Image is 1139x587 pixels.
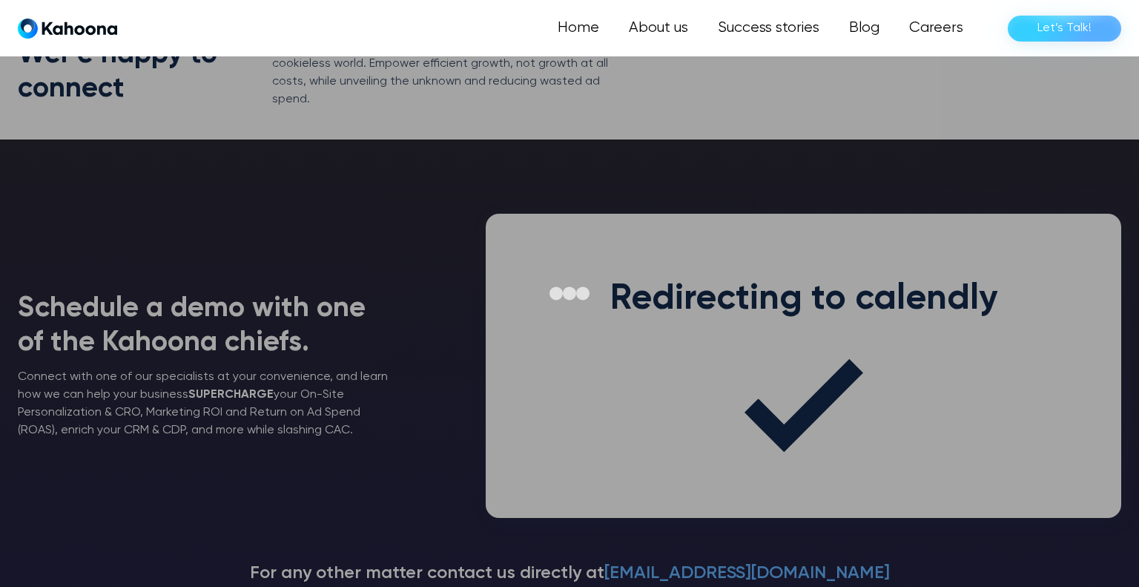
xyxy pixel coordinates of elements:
[1008,16,1121,42] a: Let’s Talk!
[894,13,978,43] a: Careers
[614,13,703,43] a: About us
[834,13,894,43] a: Blog
[543,13,614,43] a: Home
[703,13,834,43] a: Success stories
[199,34,940,554] iframe: Select a Date & Time - Calendly
[18,18,117,39] a: home
[1037,16,1092,40] div: Let’s Talk!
